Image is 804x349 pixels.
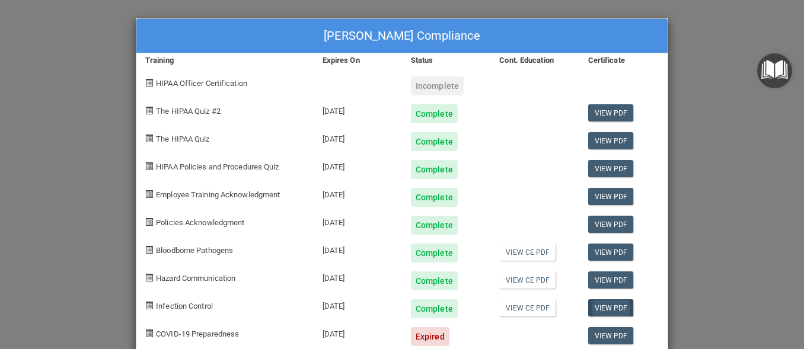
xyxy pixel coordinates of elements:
div: Complete [411,271,458,290]
a: View CE PDF [499,299,556,316]
div: Expires On [314,53,402,68]
div: Training [136,53,314,68]
a: View PDF [588,299,634,316]
div: Complete [411,244,458,262]
div: Complete [411,188,458,207]
div: [DATE] [314,235,402,262]
a: View CE PDF [499,244,556,261]
span: COVID-19 Preparedness [156,329,239,338]
a: View PDF [588,271,634,289]
span: The HIPAA Quiz [156,135,209,143]
button: Open Resource Center [757,53,792,88]
a: View PDF [588,132,634,149]
span: HIPAA Policies and Procedures Quiz [156,162,279,171]
a: View CE PDF [499,271,556,289]
span: HIPAA Officer Certification [156,79,247,88]
div: Expired [411,327,449,346]
div: Incomplete [411,76,464,95]
div: [DATE] [314,290,402,318]
a: View PDF [588,327,634,344]
a: View PDF [588,244,634,261]
a: View PDF [588,216,634,233]
div: [DATE] [314,95,402,123]
span: Bloodborne Pathogens [156,246,233,255]
div: Certificate [579,53,668,68]
span: Hazard Communication [156,274,235,283]
a: View PDF [588,160,634,177]
div: [DATE] [314,318,402,346]
div: Status [402,53,490,68]
span: Employee Training Acknowledgment [156,190,280,199]
div: Complete [411,299,458,318]
div: [DATE] [314,151,402,179]
span: The HIPAA Quiz #2 [156,107,221,116]
a: View PDF [588,104,634,121]
div: [PERSON_NAME] Compliance [136,19,668,53]
span: Policies Acknowledgment [156,218,244,227]
div: Complete [411,216,458,235]
div: [DATE] [314,123,402,151]
div: Complete [411,104,458,123]
div: [DATE] [314,207,402,235]
span: Infection Control [156,302,213,310]
div: [DATE] [314,262,402,290]
div: Cont. Education [490,53,579,68]
div: Complete [411,132,458,151]
div: Complete [411,160,458,179]
a: View PDF [588,188,634,205]
div: [DATE] [314,179,402,207]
